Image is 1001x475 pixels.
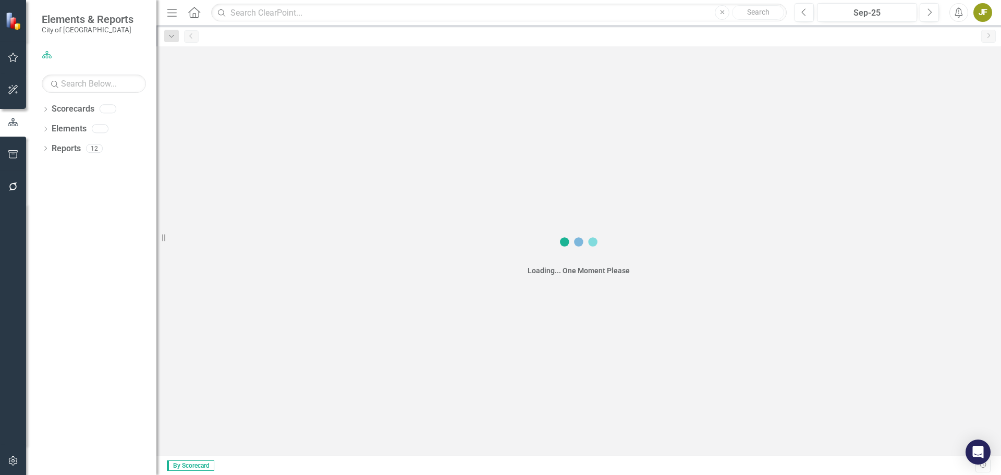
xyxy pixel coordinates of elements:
[973,3,992,22] button: JF
[732,5,784,20] button: Search
[167,460,214,471] span: By Scorecard
[966,440,991,465] div: Open Intercom Messenger
[821,7,913,19] div: Sep-25
[42,26,133,34] small: City of [GEOGRAPHIC_DATA]
[86,144,103,153] div: 12
[42,75,146,93] input: Search Below...
[5,12,23,30] img: ClearPoint Strategy
[211,4,787,22] input: Search ClearPoint...
[528,265,630,276] div: Loading... One Moment Please
[52,143,81,155] a: Reports
[42,13,133,26] span: Elements & Reports
[817,3,917,22] button: Sep-25
[52,123,87,135] a: Elements
[747,8,770,16] span: Search
[52,103,94,115] a: Scorecards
